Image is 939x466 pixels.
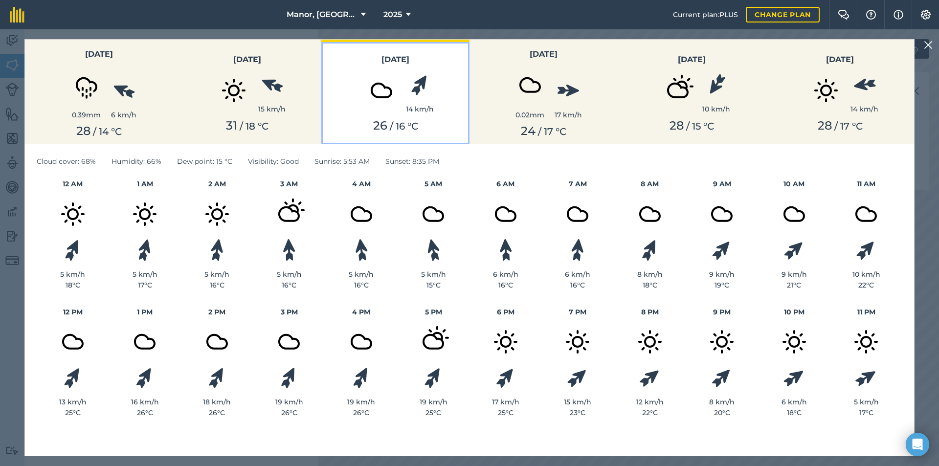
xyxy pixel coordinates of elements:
[624,119,760,133] div: / ° C
[325,307,398,317] h4: 4 PM
[557,84,579,97] img: svg%3e
[842,190,891,239] img: svg+xml;base64,PD94bWwgdmVyc2lvbj0iMS4wIiBlbmNvZGluZz0idXRmLTgiPz4KPCEtLSBHZW5lcmF0b3I6IEFkb2JlIE...
[830,407,903,418] div: 17 ° C
[179,53,315,66] h3: [DATE]
[614,280,686,290] div: 18 ° C
[906,433,929,456] div: Open Intercom Messenger
[469,307,542,317] h4: 6 PM
[758,280,830,290] div: 21 ° C
[818,118,832,133] span: 28
[398,397,470,407] div: 19 km/h
[469,407,542,418] div: 25 ° C
[920,10,932,20] img: A cog icon
[425,237,442,262] img: svg%3e
[686,407,759,418] div: 20 ° C
[76,124,90,138] span: 28
[206,365,228,391] img: svg%3e
[830,307,903,317] h4: 11 PM
[469,397,542,407] div: 17 km/h
[614,307,686,317] h4: 8 PM
[686,280,759,290] div: 19 ° C
[120,317,169,366] img: svg+xml;base64,PD94bWwgdmVyc2lvbj0iMS4wIiBlbmNvZGluZz0idXRmLTgiPz4KPCEtLSBHZW5lcmF0b3I6IEFkb2JlIE...
[62,61,111,110] img: svg+xml;base64,PD94bWwgdmVyc2lvbj0iMS4wIiBlbmNvZGluZz0idXRmLTgiPz4KPCEtLSBHZW5lcmF0b3I6IEFkb2JlIE...
[325,269,398,280] div: 5 km/h
[398,407,470,418] div: 25 ° C
[830,397,903,407] div: 5 km/h
[327,119,464,133] div: / ° C
[772,53,908,66] h3: [DATE]
[193,190,242,239] img: svg+xml;base64,PD94bWwgdmVyc2lvbj0iMS4wIiBlbmNvZGluZz0idXRmLTgiPz4KPCEtLSBHZW5lcmF0b3I6IEFkb2JlIE...
[406,104,434,114] div: 14 km/h
[253,397,326,407] div: 19 km/h
[830,269,903,280] div: 10 km/h
[181,178,253,189] h4: 2 AM
[637,365,663,389] img: svg%3e
[385,156,439,167] span: Sunset : 8:35 PM
[246,120,255,132] span: 18
[282,238,296,261] img: svg%3e
[111,80,136,100] img: svg%3e
[614,397,686,407] div: 12 km/h
[506,110,555,120] div: 0.02 mm
[686,397,759,407] div: 8 km/h
[542,178,614,189] h4: 7 AM
[692,120,701,132] span: 15
[830,280,903,290] div: 22 ° C
[758,407,830,418] div: 18 ° C
[409,317,458,366] img: svg+xml;base64,PD94bWwgdmVyc2lvbj0iMS4wIiBlbmNvZGluZz0idXRmLTgiPz4KPCEtLSBHZW5lcmF0b3I6IEFkb2JlIE...
[398,280,470,290] div: 15 ° C
[766,40,914,144] button: [DATE]14 km/h28 / 17 °C
[398,307,470,317] h4: 5 PM
[770,190,819,239] img: svg+xml;base64,PD94bWwgdmVyc2lvbj0iMS4wIiBlbmNvZGluZz0idXRmLTgiPz4KPCEtLSBHZW5lcmF0b3I6IEFkb2JlIE...
[253,178,326,189] h4: 3 AM
[758,397,830,407] div: 6 km/h
[770,317,819,366] img: svg+xml;base64,PD94bWwgdmVyc2lvbj0iMS4wIiBlbmNvZGluZz0idXRmLTgiPz4KPCEtLSBHZW5lcmF0b3I6IEFkb2JlIE...
[565,365,590,390] img: svg%3e
[542,407,614,418] div: 23 ° C
[838,10,850,20] img: Two speech bubbles overlapping with the left bubble in the forefront
[62,237,84,263] img: svg%3e
[181,407,253,418] div: 26 ° C
[746,7,820,22] a: Change plan
[248,156,299,167] span: Visibility : Good
[626,190,674,239] img: svg+xml;base64,PD94bWwgdmVyc2lvbj0iMS4wIiBlbmNvZGluZz0idXRmLTgiPz4KPCEtLSBHZW5lcmF0b3I6IEFkb2JlIE...
[481,317,530,366] img: svg+xml;base64,PD94bWwgdmVyc2lvbj0iMS4wIiBlbmNvZGluZz0idXRmLTgiPz4KPCEtLSBHZW5lcmF0b3I6IEFkb2JlIE...
[209,238,225,262] img: svg%3e
[325,407,398,418] div: 26 ° C
[710,237,734,263] img: svg%3e
[782,366,807,389] img: svg%3e
[181,307,253,317] h4: 2 PM
[337,190,386,239] img: svg+xml;base64,PD94bWwgdmVyc2lvbj0iMS4wIiBlbmNvZGluZz0idXRmLTgiPz4KPCEtLSBHZW5lcmF0b3I6IEFkb2JlIE...
[686,178,759,189] h4: 9 AM
[710,365,735,390] img: svg%3e
[408,72,431,98] img: svg%3e
[193,317,242,366] img: svg+xml;base64,PD94bWwgdmVyc2lvbj0iMS4wIiBlbmNvZGluZz0idXRmLTgiPz4KPCEtLSBHZW5lcmF0b3I6IEFkb2JlIE...
[265,317,313,366] img: svg+xml;base64,PD94bWwgdmVyc2lvbj0iMS4wIiBlbmNvZGluZz0idXRmLTgiPz4KPCEtLSBHZW5lcmF0b3I6IEFkb2JlIE...
[802,66,850,115] img: svg+xml;base64,PD94bWwgdmVyc2lvbj0iMS4wIiBlbmNvZGluZz0idXRmLTgiPz4KPCEtLSBHZW5lcmF0b3I6IEFkb2JlIE...
[894,9,903,21] img: svg+xml;base64,PHN2ZyB4bWxucz0iaHR0cDovL3d3dy53My5vcmcvMjAwMC9zdmciIHdpZHRoPSIxNyIgaGVpZ2h0PSIxNy...
[327,53,464,66] h3: [DATE]
[181,280,253,290] div: 16 ° C
[686,307,759,317] h4: 9 PM
[469,280,542,290] div: 16 ° C
[697,317,746,366] img: svg+xml;base64,PD94bWwgdmVyc2lvbj0iMS4wIiBlbmNvZGluZz0idXRmLTgiPz4KPCEtLSBHZW5lcmF0b3I6IEFkb2JlIE...
[396,120,405,132] span: 16
[350,365,372,391] img: svg%3e
[111,110,136,120] div: 6 km/h
[853,366,879,389] img: svg%3e
[553,317,602,366] img: svg+xml;base64,PD94bWwgdmVyc2lvbj0iMS4wIiBlbmNvZGluZz0idXRmLTgiPz4KPCEtLSBHZW5lcmF0b3I6IEFkb2JlIE...
[493,365,517,390] img: svg%3e
[37,178,109,189] h4: 12 AM
[924,39,933,51] img: svg+xml;base64,PHN2ZyB4bWxucz0iaHR0cDovL3d3dy53My5vcmcvMjAwMC9zdmciIHdpZHRoPSIyMiIgaGVpZ2h0PSIzMC...
[48,190,97,239] img: svg+xml;base64,PD94bWwgdmVyc2lvbj0iMS4wIiBlbmNvZGluZz0idXRmLTgiPz4KPCEtLSBHZW5lcmF0b3I6IEFkb2JlIE...
[469,178,542,189] h4: 6 AM
[555,110,582,120] div: 17 km/h
[469,269,542,280] div: 6 km/h
[639,237,661,263] img: svg%3e
[618,40,766,144] button: [DATE]10 km/h28 / 15 °C
[398,178,470,189] h4: 5 AM
[99,126,109,137] span: 14
[475,48,612,61] h3: [DATE]
[265,190,313,239] img: svg+xml;base64,PD94bWwgdmVyc2lvbj0iMS4wIiBlbmNvZGluZz0idXRmLTgiPz4KPCEtLSBHZW5lcmF0b3I6IEFkb2JlIE...
[109,280,181,290] div: 17 ° C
